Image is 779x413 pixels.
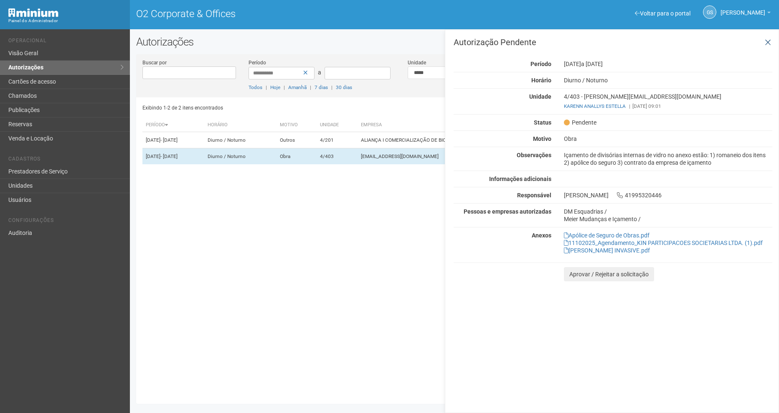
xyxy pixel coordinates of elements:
strong: Anexos [532,232,551,239]
span: | [266,84,267,90]
strong: Unidade [529,93,551,100]
a: 11102025_Agendamento_KIN PARTICIPACOES SOCIETARIAS LTDA. (1).pdf [564,240,763,246]
span: | [310,84,311,90]
a: Apólice de Seguro de Obras.pdf [564,232,650,239]
label: Buscar por [142,59,167,66]
td: 4/403 [317,148,358,165]
td: Diurno / Noturno [204,148,277,165]
th: Horário [204,118,277,132]
div: [PERSON_NAME] 41995320446 [558,191,779,199]
div: Içamento de divisórias internas de vidro no anexo estão: 1) romaneio dos itens 2) apólice do segu... [558,151,779,166]
a: Todos [249,84,262,90]
div: Diurno / Noturno [558,76,779,84]
div: [DATE] 09:01 [564,102,772,110]
td: 4/201 [317,132,358,148]
img: Minium [8,8,58,17]
strong: Motivo [533,135,551,142]
td: Obra [277,148,316,165]
span: | [331,84,332,90]
strong: Horário [531,77,551,84]
span: a [318,69,321,76]
a: KARENN ANALLYS ESTELLA [564,103,626,109]
li: Configurações [8,217,124,226]
a: [PERSON_NAME] INVASIVE.pdf [564,247,650,254]
th: Motivo [277,118,316,132]
span: | [284,84,285,90]
a: Voltar para o portal [635,10,690,17]
span: Pendente [564,119,596,126]
td: [EMAIL_ADDRESS][DOMAIN_NAME] [358,148,586,165]
div: Painel do Administrador [8,17,124,25]
span: a [DATE] [581,61,603,67]
td: Outros [277,132,316,148]
td: ALIANÇA I COMERCIALIZAÇÃO DE BIOCOMBUSTÍVEIS E ENE [358,132,586,148]
a: 7 dias [315,84,328,90]
h2: Autorizações [136,36,773,48]
strong: Período [530,61,551,67]
td: [DATE] [142,132,205,148]
li: Cadastros [8,156,124,165]
div: Meier Mudanças e Içamento / [564,215,772,223]
a: Amanhã [288,84,307,90]
td: Diurno / Noturno [204,132,277,148]
th: Período [142,118,205,132]
div: Obra [558,135,779,143]
span: Gabriela Souza [721,1,765,16]
span: - [DATE] [160,137,178,143]
a: Hoje [270,84,280,90]
div: 4/403 - [PERSON_NAME][EMAIL_ADDRESS][DOMAIN_NAME] [558,93,779,110]
th: Unidade [317,118,358,132]
td: [DATE] [142,148,205,165]
label: Unidade [408,59,426,66]
strong: Pessoas e empresas autorizadas [464,208,551,215]
strong: Responsável [517,192,551,199]
h1: O2 Corporate & Offices [136,8,448,19]
label: Período [249,59,266,66]
div: [DATE] [558,60,779,68]
th: Empresa [358,118,586,132]
span: | [629,103,630,109]
h3: Autorização Pendente [454,38,772,46]
span: - [DATE] [160,153,178,159]
a: [PERSON_NAME] [721,10,771,17]
div: Exibindo 1-2 de 2 itens encontrados [142,102,452,114]
button: Aprovar / Rejeitar a solicitação [564,267,654,281]
strong: Status [534,119,551,126]
strong: Observações [517,152,551,158]
div: DM Esquadrias / [564,208,772,215]
li: Operacional [8,38,124,46]
strong: Informações adicionais [489,176,551,182]
a: 30 dias [336,84,352,90]
a: GS [703,5,716,19]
